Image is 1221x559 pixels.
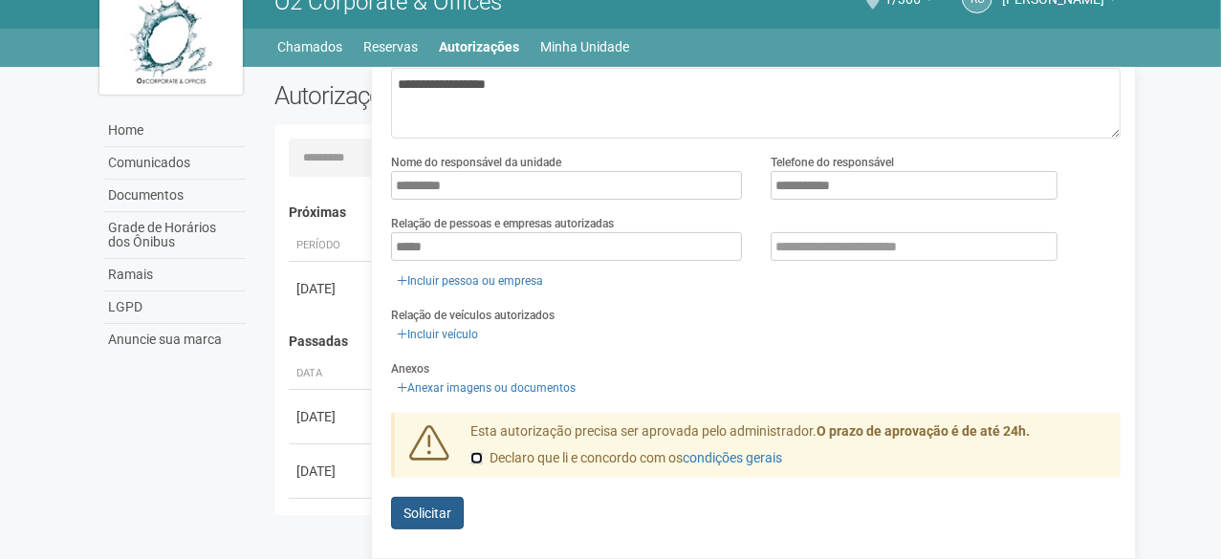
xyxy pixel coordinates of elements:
th: Período [289,230,375,262]
button: Solicitar [391,497,464,529]
strong: O prazo de aprovação é de até 24h. [817,423,1030,439]
a: Autorizações [440,33,520,60]
label: Relação de veículos autorizados [391,307,555,324]
a: Anuncie sua marca [104,324,246,355]
h2: Autorizações [274,81,684,110]
div: Esta autorização precisa ser aprovada pelo administrador. [456,422,1122,478]
a: condições gerais [683,450,782,465]
a: Ramais [104,259,246,291]
a: LGPD [104,291,246,324]
th: Data [289,358,375,390]
input: Declaro que li e concordo com oscondições gerais [470,452,483,464]
a: Grade de Horários dos Ônibus [104,212,246,259]
a: Documentos [104,180,246,212]
label: Anexos [391,360,429,377]
div: [DATE] [296,279,367,298]
label: Nome do responsável da unidade [391,154,561,171]
span: Solicitar [403,505,451,521]
h4: Passadas [289,334,1108,349]
a: Anexar imagens ou documentos [391,377,581,398]
label: Relação de pessoas e empresas autorizadas [391,215,614,232]
a: Home [104,115,246,147]
a: Minha Unidade [541,33,630,60]
a: Incluir pessoa ou empresa [391,270,549,291]
label: Telefone do responsável [771,154,894,171]
div: [DATE] [296,462,367,481]
div: [DATE] [296,407,367,426]
a: Chamados [278,33,343,60]
a: Reservas [364,33,419,60]
label: Declaro que li e concordo com os [470,449,782,468]
a: Incluir veículo [391,324,484,345]
a: Comunicados [104,147,246,180]
h4: Próximas [289,205,1108,220]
